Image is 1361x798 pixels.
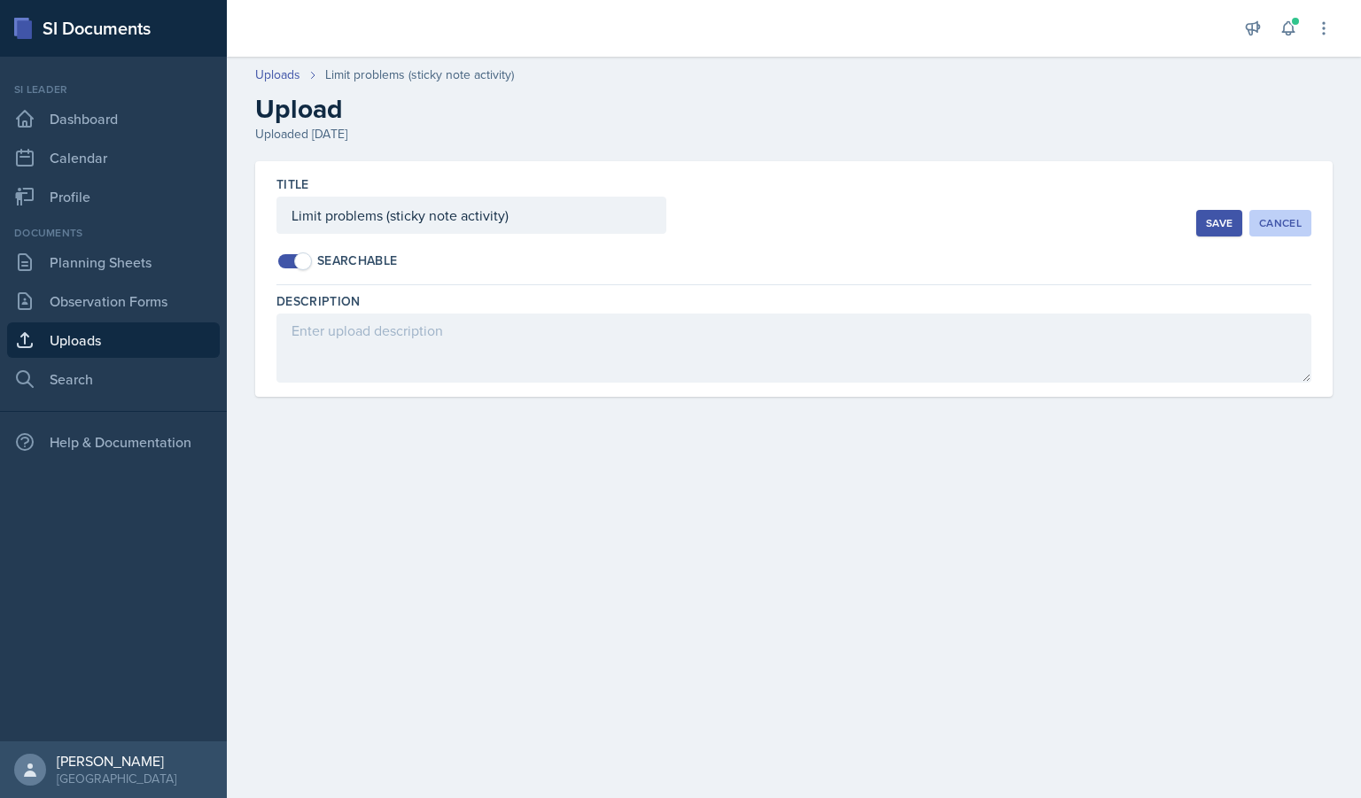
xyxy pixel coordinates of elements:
[1196,210,1242,236] button: Save
[7,179,220,214] a: Profile
[1249,210,1311,236] button: Cancel
[325,66,514,84] div: Limit problems (sticky note activity)
[7,101,220,136] a: Dashboard
[255,125,1333,143] div: Uploaded [DATE]
[1259,216,1302,230] div: Cancel
[57,770,176,787] div: [GEOGRAPHIC_DATA]
[1206,216,1233,230] div: Save
[57,752,176,770] div: [PERSON_NAME]
[255,66,300,84] a: Uploads
[276,292,361,310] label: Description
[7,225,220,241] div: Documents
[7,361,220,397] a: Search
[7,140,220,175] a: Calendar
[7,424,220,460] div: Help & Documentation
[7,322,220,358] a: Uploads
[7,283,220,319] a: Observation Forms
[276,175,309,193] label: Title
[7,81,220,97] div: Si leader
[7,244,220,280] a: Planning Sheets
[255,93,1333,125] h2: Upload
[276,197,666,234] input: Enter title
[317,252,398,270] div: Searchable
